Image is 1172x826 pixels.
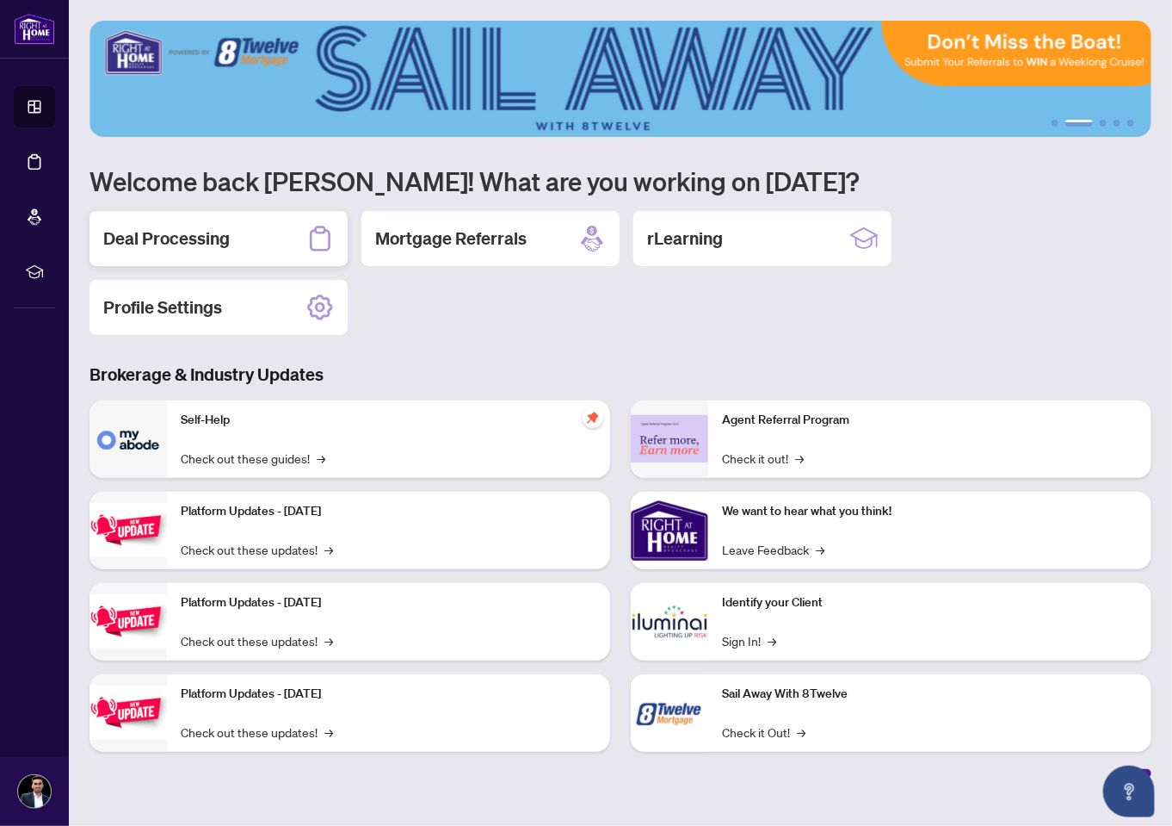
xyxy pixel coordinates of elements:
p: Sail Away With 8Twelve [722,685,1138,704]
a: Check out these updates!→ [181,723,333,742]
span: → [324,540,333,559]
h1: Welcome back [PERSON_NAME]! What are you working on [DATE]? [89,165,1151,197]
img: Platform Updates - June 23, 2025 [89,686,167,740]
span: → [797,723,805,742]
a: Check out these guides!→ [181,449,325,468]
p: Platform Updates - [DATE] [181,502,596,521]
button: 4 [1113,120,1120,127]
h3: Brokerage & Industry Updates [89,363,1151,387]
p: Identify your Client [722,593,1138,612]
img: We want to hear what you think! [631,492,708,569]
img: Slide 1 [89,21,1151,137]
p: Self-Help [181,411,596,430]
span: → [795,449,804,468]
h2: Profile Settings [103,295,222,320]
button: 5 [1127,120,1134,127]
a: Sign In!→ [722,631,776,650]
span: → [324,723,333,742]
p: We want to hear what you think! [722,502,1138,521]
span: → [324,631,333,650]
button: 3 [1100,120,1107,127]
p: Platform Updates - [DATE] [181,593,596,612]
img: Identify your Client [631,583,708,661]
button: Open asap [1103,766,1155,817]
a: Check out these updates!→ [181,631,333,650]
h2: Deal Processing [103,227,230,251]
h2: rLearning [647,227,723,251]
button: 2 [1065,120,1093,127]
img: Profile Icon [18,775,51,808]
a: Check it out!→ [722,449,804,468]
button: 1 [1052,120,1058,127]
img: Sail Away With 8Twelve [631,674,708,752]
img: Self-Help [89,401,167,478]
p: Agent Referral Program [722,411,1138,430]
p: Platform Updates - [DATE] [181,685,596,704]
a: Check it Out!→ [722,723,805,742]
span: → [317,449,325,468]
h2: Mortgage Referrals [375,227,527,251]
span: pushpin [583,407,603,428]
span: → [816,540,824,559]
a: Check out these updates!→ [181,540,333,559]
img: Platform Updates - July 21, 2025 [89,503,167,557]
img: Agent Referral Program [631,415,708,463]
a: Leave Feedback→ [722,540,824,559]
img: Platform Updates - July 8, 2025 [89,594,167,649]
img: logo [14,13,55,45]
span: → [768,631,776,650]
